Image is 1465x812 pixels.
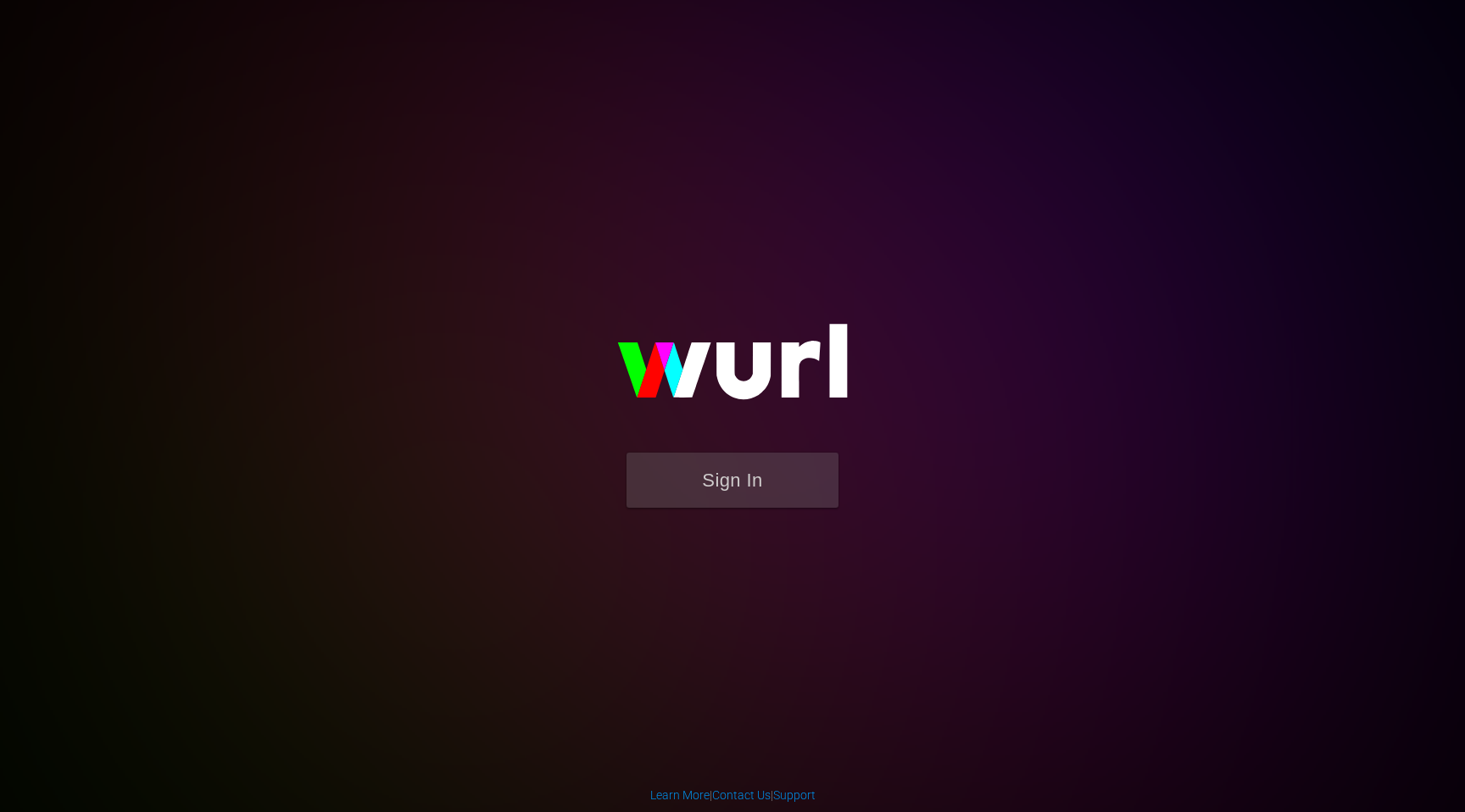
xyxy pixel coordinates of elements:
a: Contact Us [712,788,771,802]
div: | | [650,787,816,804]
a: Learn More [650,788,710,802]
button: Sign In [627,453,838,508]
img: wurl-logo-on-black-223613ac3d8ba8fe6dc639794a292ebdb59501304c7dfd60c99c58986ef67473.svg [563,287,902,452]
a: Support [773,788,816,802]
